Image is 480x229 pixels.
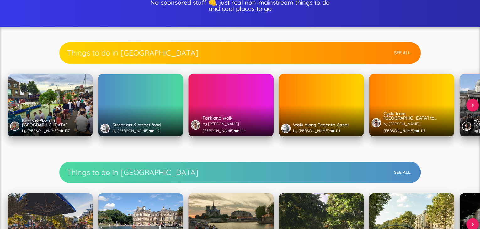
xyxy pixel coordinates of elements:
[67,48,392,58] h2: Things to do in [GEOGRAPHIC_DATA]
[462,122,471,130] img: Kevin Dovat
[112,123,161,127] h3: Street art & street food
[67,167,392,177] h2: Things to do in [GEOGRAPHIC_DATA]
[8,74,93,136] a: Walk across parks and canals to one of the coolest areas in London. Just by the Regent's Canal an...
[392,167,413,178] button: See All
[22,128,70,133] span: by [PERSON_NAME] • 137
[191,121,200,129] img: Guillo Bresciano
[112,128,160,133] span: by [PERSON_NAME] • 119
[293,128,340,133] span: by [PERSON_NAME] • 114
[22,118,90,127] h3: Beers & Pizza in [GEOGRAPHIC_DATA]
[67,167,413,178] a: Things to do in [GEOGRAPHIC_DATA]See All
[383,121,425,133] span: by [PERSON_NAME] [PERSON_NAME] • 113
[203,116,232,120] h3: Parkland walk
[383,111,452,120] h3: Cycle from [GEOGRAPHIC_DATA] to [GEOGRAPHIC_DATA]
[67,47,413,59] a: Things to do in [GEOGRAPHIC_DATA]See All
[101,124,109,132] img: Emma Brown
[293,123,349,127] h3: Walk along Regent's Canal
[372,119,380,127] img: Guillo Bresciano
[282,124,290,132] img: Emma Brown
[11,122,19,130] img: Sarah Becker
[203,121,245,133] span: by [PERSON_NAME] [PERSON_NAME] • 114
[392,47,413,59] button: See All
